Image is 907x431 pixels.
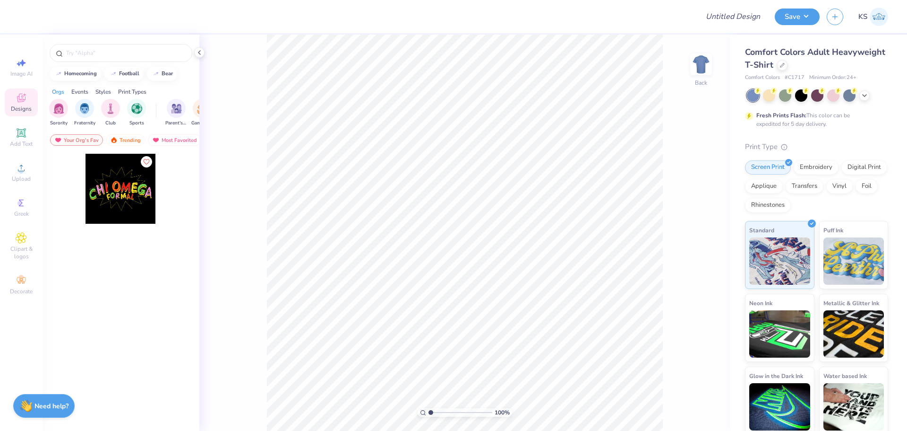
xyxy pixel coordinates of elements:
button: Save [775,9,820,25]
div: bear [162,71,173,76]
div: Rhinestones [745,198,791,212]
span: Image AI [10,70,33,78]
span: Greek [14,210,29,218]
div: Embroidery [794,160,839,175]
span: Puff Ink [823,225,843,235]
img: Metallic & Glitter Ink [823,310,884,358]
div: Styles [95,88,111,96]
div: filter for Sorority [49,99,68,127]
span: Standard [749,225,774,235]
div: Vinyl [826,179,853,194]
div: Foil [856,179,878,194]
input: Untitled Design [698,7,768,26]
span: Comfort Colors [745,74,780,82]
span: Sorority [50,120,68,127]
div: Applique [745,179,783,194]
img: Kath Sales [870,8,888,26]
button: filter button [49,99,68,127]
div: filter for Parent's Weekend [165,99,187,127]
div: homecoming [64,71,97,76]
span: Decorate [10,288,33,295]
span: KS [858,11,867,22]
img: Standard [749,237,810,285]
a: KS [858,8,888,26]
img: Neon Ink [749,310,810,358]
img: Water based Ink [823,383,884,431]
img: Sports Image [131,103,142,114]
span: Comfort Colors Adult Heavyweight T-Shirt [745,46,885,70]
button: Like [141,156,152,167]
div: Back [695,79,707,87]
span: Designs [11,105,32,113]
div: Print Type [745,141,888,152]
span: Upload [12,175,31,183]
span: Add Text [10,140,33,148]
div: filter for Fraternity [74,99,95,127]
img: Glow in the Dark Ink [749,383,810,431]
span: Fraternity [74,120,95,127]
div: Trending [106,134,145,146]
button: filter button [101,99,120,127]
button: filter button [191,99,213,127]
span: Water based Ink [823,371,867,381]
div: filter for Club [101,99,120,127]
div: Print Types [118,88,146,96]
button: filter button [165,99,187,127]
span: Club [105,120,116,127]
img: most_fav.gif [54,137,62,143]
div: football [119,71,139,76]
button: filter button [74,99,95,127]
span: Glow in the Dark Ink [749,371,803,381]
input: Try "Alpha" [65,48,186,58]
strong: Need help? [34,402,68,411]
span: Neon Ink [749,298,772,308]
button: football [104,67,144,81]
div: Screen Print [745,160,791,175]
img: trend_line.gif [55,71,62,77]
img: trend_line.gif [152,71,160,77]
div: Orgs [52,88,64,96]
img: Back [692,55,710,74]
span: Metallic & Glitter Ink [823,298,879,308]
div: Digital Print [841,160,887,175]
div: Transfers [786,179,823,194]
span: Clipart & logos [5,245,38,260]
img: Sorority Image [53,103,64,114]
span: Sports [129,120,144,127]
strong: Fresh Prints Flash: [756,112,806,119]
button: filter button [127,99,146,127]
img: Game Day Image [197,103,208,114]
div: Events [71,88,88,96]
div: This color can be expedited for 5 day delivery. [756,111,873,128]
span: 100 % [495,408,510,417]
div: filter for Game Day [191,99,213,127]
img: trending.gif [110,137,118,143]
div: Most Favorited [148,134,201,146]
img: Fraternity Image [79,103,90,114]
button: bear [147,67,177,81]
span: Game Day [191,120,213,127]
img: most_fav.gif [152,137,160,143]
img: Puff Ink [823,237,884,285]
button: homecoming [50,67,101,81]
div: filter for Sports [127,99,146,127]
div: Your Org's Fav [50,134,103,146]
span: # C1717 [785,74,804,82]
img: Club Image [105,103,116,114]
span: Minimum Order: 24 + [809,74,856,82]
img: trend_line.gif [110,71,117,77]
img: Parent's Weekend Image [171,103,182,114]
span: Parent's Weekend [165,120,187,127]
